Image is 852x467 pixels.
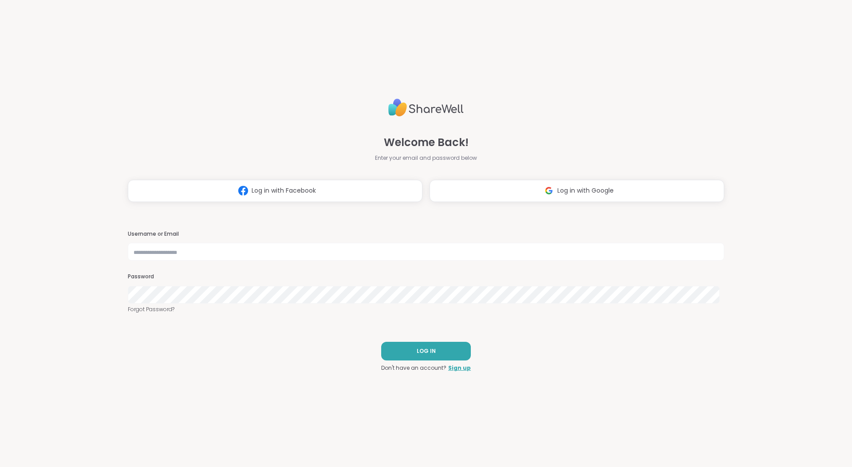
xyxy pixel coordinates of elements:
[128,180,422,202] button: Log in with Facebook
[384,135,469,150] span: Welcome Back!
[417,347,436,355] span: LOG IN
[381,342,471,360] button: LOG IN
[375,154,477,162] span: Enter your email and password below
[235,182,252,199] img: ShareWell Logomark
[252,186,316,195] span: Log in with Facebook
[128,273,724,281] h3: Password
[540,182,557,199] img: ShareWell Logomark
[128,305,724,313] a: Forgot Password?
[448,364,471,372] a: Sign up
[381,364,446,372] span: Don't have an account?
[128,230,724,238] h3: Username or Email
[388,95,464,120] img: ShareWell Logo
[557,186,614,195] span: Log in with Google
[430,180,724,202] button: Log in with Google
